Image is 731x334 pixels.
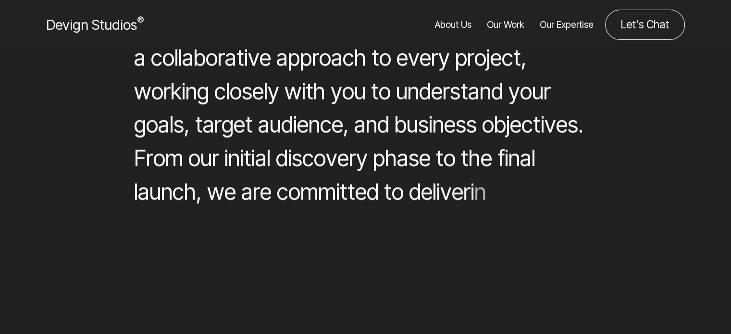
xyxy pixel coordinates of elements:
[137,14,144,27] sup: ®
[435,10,471,40] a: About Us
[46,14,144,35] a: Devign Studios® Homepage
[46,16,144,33] span: Devign Studios
[487,10,524,40] a: Our Work
[605,10,685,40] a: Contact us about your project
[540,10,594,40] a: Our Expertise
